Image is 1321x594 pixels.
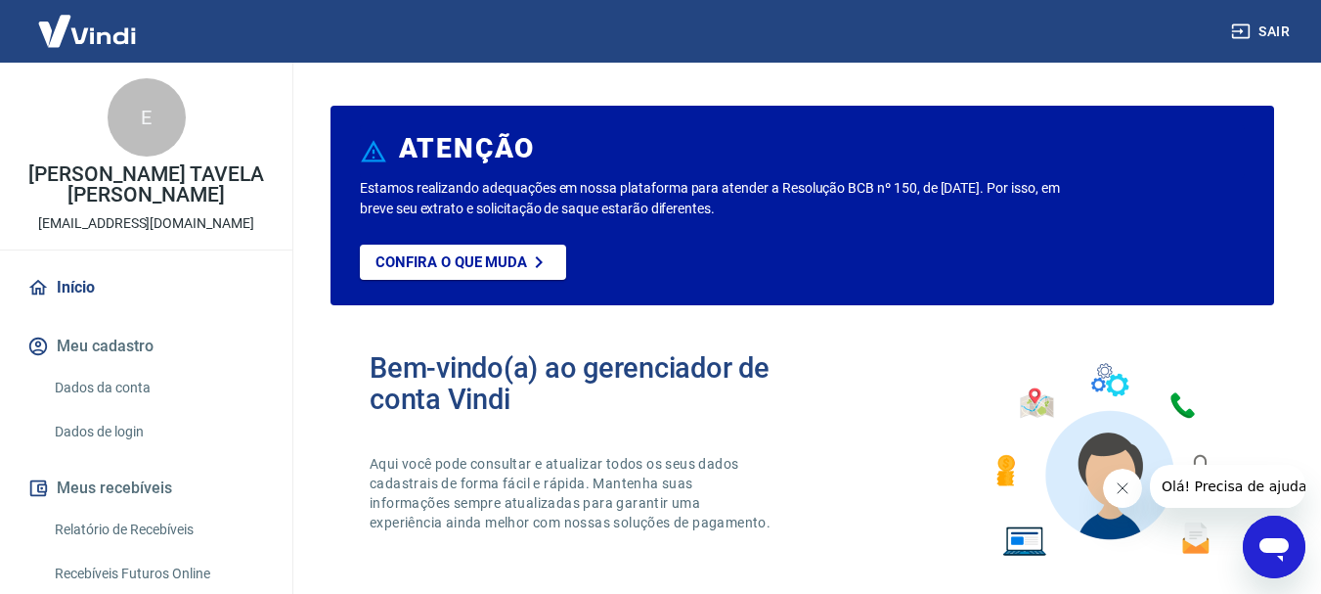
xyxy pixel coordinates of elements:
[23,266,269,309] a: Início
[47,554,269,594] a: Recebíveis Futuros Online
[47,368,269,408] a: Dados da conta
[23,1,151,61] img: Vindi
[23,467,269,510] button: Meus recebíveis
[979,352,1235,569] img: Imagem de um avatar masculino com diversos icones exemplificando as funcionalidades do gerenciado...
[370,352,803,415] h2: Bem-vindo(a) ao gerenciador de conta Vindi
[23,325,269,368] button: Meu cadastro
[12,14,164,29] span: Olá! Precisa de ajuda?
[1243,516,1305,578] iframe: Botão para abrir a janela de mensagens
[38,213,254,234] p: [EMAIL_ADDRESS][DOMAIN_NAME]
[47,412,269,452] a: Dados de login
[47,510,269,550] a: Relatório de Recebíveis
[399,139,535,159] h6: ATENÇÃO
[370,454,774,532] p: Aqui você pode consultar e atualizar todos os seus dados cadastrais de forma fácil e rápida. Mant...
[360,178,1068,219] p: Estamos realizando adequações em nossa plataforma para atender a Resolução BCB nº 150, de [DATE]....
[360,245,566,280] a: Confira o que muda
[375,253,527,271] p: Confira o que muda
[16,164,277,206] p: [PERSON_NAME] TAVELA [PERSON_NAME]
[1227,14,1298,50] button: Sair
[108,78,186,157] div: E
[1103,469,1142,508] iframe: Fechar mensagem
[1150,465,1305,508] iframe: Mensagem da empresa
